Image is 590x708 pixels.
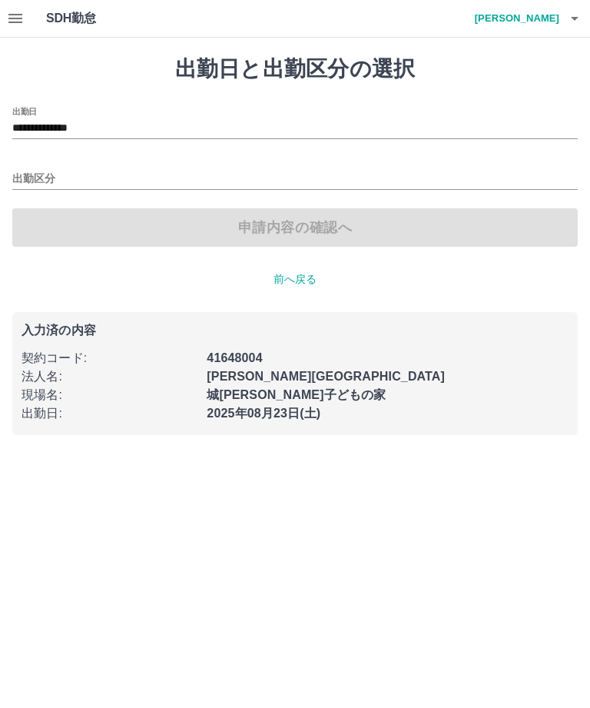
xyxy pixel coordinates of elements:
[207,370,445,383] b: [PERSON_NAME][GEOGRAPHIC_DATA]
[207,351,262,364] b: 41648004
[207,407,320,420] b: 2025年08月23日(土)
[22,367,197,386] p: 法人名 :
[22,386,197,404] p: 現場名 :
[12,56,578,82] h1: 出勤日と出勤区分の選択
[22,349,197,367] p: 契約コード :
[207,388,386,401] b: 城[PERSON_NAME]子どもの家
[12,105,37,117] label: 出勤日
[22,404,197,423] p: 出勤日 :
[22,324,568,337] p: 入力済の内容
[12,271,578,288] p: 前へ戻る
